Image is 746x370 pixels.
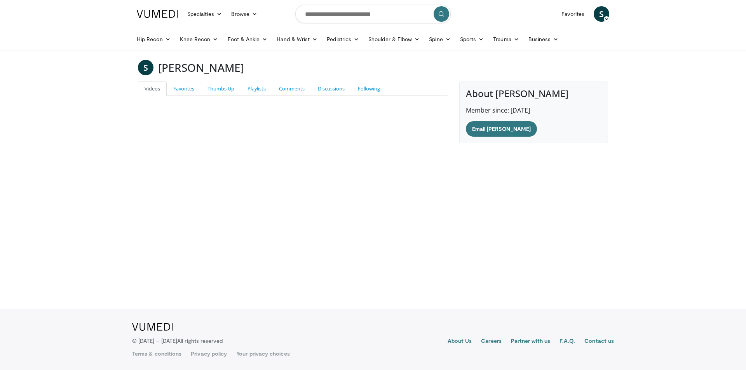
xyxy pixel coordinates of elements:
a: Comments [272,82,311,96]
a: Spine [424,31,455,47]
a: Videos [138,82,167,96]
input: Search topics, interventions [295,5,451,23]
a: Trauma [488,31,524,47]
img: VuMedi Logo [137,10,178,18]
a: Discussions [311,82,351,96]
a: Thumbs Up [201,82,241,96]
a: S [138,60,153,75]
a: Email [PERSON_NAME] [466,121,537,137]
a: S [594,6,609,22]
a: Your privacy choices [236,350,289,358]
a: About Us [448,337,472,346]
a: Hand & Wrist [272,31,322,47]
a: Contact us [584,337,614,346]
a: Careers [481,337,502,346]
a: Knee Recon [175,31,223,47]
img: VuMedi Logo [132,323,173,331]
a: Shoulder & Elbow [364,31,424,47]
a: Terms & conditions [132,350,181,358]
a: Specialties [183,6,227,22]
a: Browse [227,6,262,22]
a: Favorites [557,6,589,22]
a: Hip Recon [132,31,175,47]
a: Foot & Ankle [223,31,272,47]
a: F.A.Q. [559,337,575,346]
a: Business [524,31,563,47]
a: Following [351,82,387,96]
a: Sports [455,31,489,47]
p: Member since: [DATE] [466,106,601,115]
a: Playlists [241,82,272,96]
a: Partner with us [511,337,550,346]
p: © [DATE] – [DATE] [132,337,223,345]
a: Pediatrics [322,31,364,47]
h3: [PERSON_NAME] [158,60,244,75]
a: Favorites [167,82,201,96]
h4: About [PERSON_NAME] [466,88,601,99]
a: Privacy policy [191,350,227,358]
span: All rights reserved [177,337,223,344]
